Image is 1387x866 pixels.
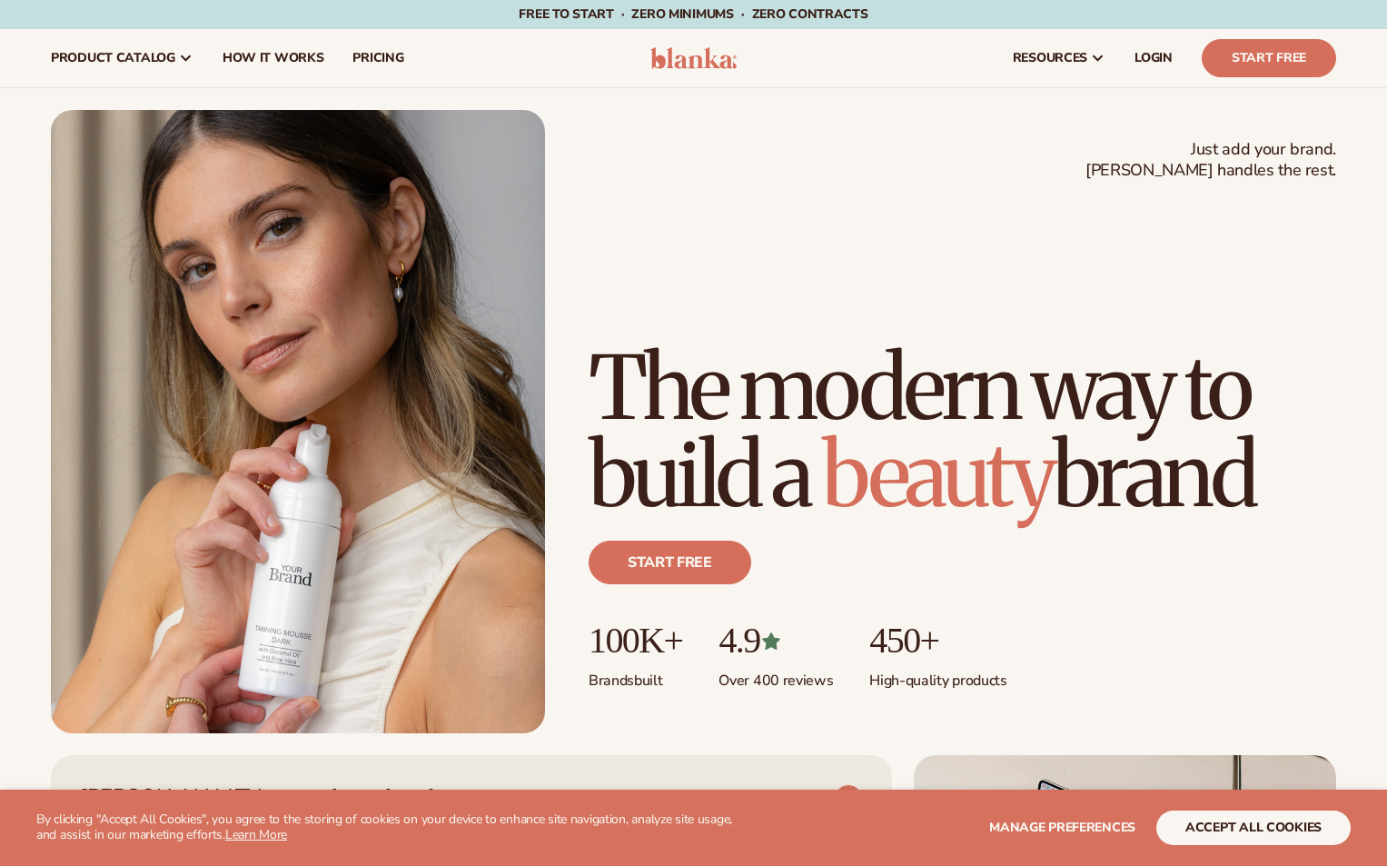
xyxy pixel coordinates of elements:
p: 4.9 [718,621,833,661]
p: Brands built [589,661,682,691]
span: Just add your brand. [PERSON_NAME] handles the rest. [1085,139,1336,182]
span: beauty [822,421,1053,530]
span: product catalog [51,51,175,65]
p: 100K+ [589,621,682,661]
a: resources [998,29,1120,87]
span: pricing [352,51,403,65]
span: Manage preferences [989,819,1135,836]
button: Manage preferences [989,811,1135,845]
p: By clicking "Accept All Cookies", you agree to the storing of cookies on your device to enhance s... [36,812,758,843]
span: Free to start · ZERO minimums · ZERO contracts [519,5,867,23]
p: Over 400 reviews [718,661,833,691]
p: High-quality products [869,661,1006,691]
span: How It Works [223,51,324,65]
a: product catalog [36,29,208,87]
a: VIEW PRODUCTS [704,784,863,813]
button: accept all cookies [1156,811,1351,845]
img: Female holding tanning mousse. [51,110,545,733]
a: Learn More [225,826,287,843]
span: resources [1013,51,1087,65]
a: LOGIN [1120,29,1187,87]
a: How It Works [208,29,339,87]
p: 450+ [869,621,1006,661]
span: LOGIN [1134,51,1173,65]
a: Start free [589,541,751,584]
h1: The modern way to build a brand [589,344,1336,519]
img: logo [650,47,737,69]
a: Start Free [1202,39,1336,77]
a: pricing [338,29,418,87]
